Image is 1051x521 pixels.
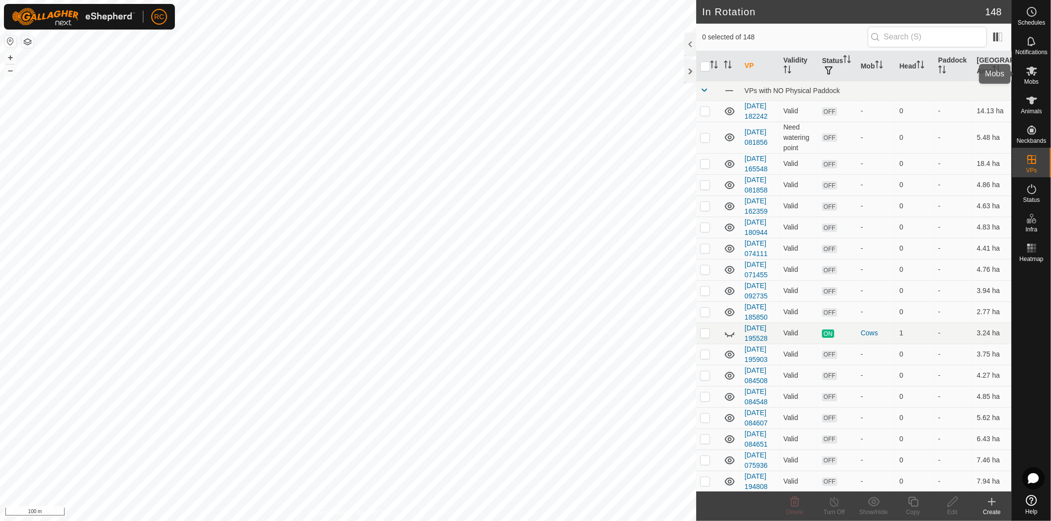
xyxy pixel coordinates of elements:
[992,67,1000,75] p-sorticon: Activate to sort
[22,36,34,48] button: Map Layers
[1019,256,1044,262] span: Heatmap
[895,471,934,492] td: 0
[861,413,892,423] div: -
[843,57,851,65] p-sorticon: Activate to sort
[895,238,934,259] td: 0
[861,307,892,317] div: -
[895,51,934,81] th: Head
[745,128,768,146] a: [DATE] 081856
[780,259,818,280] td: Valid
[780,407,818,428] td: Valid
[822,160,837,168] span: OFF
[780,301,818,323] td: Valid
[745,260,768,279] a: [DATE] 071455
[973,428,1012,450] td: 6.43 ha
[934,471,973,492] td: -
[745,324,768,342] a: [DATE] 195528
[861,391,892,402] div: -
[780,323,818,344] td: Valid
[780,195,818,217] td: Valid
[741,51,780,81] th: VP
[822,414,837,423] span: OFF
[973,174,1012,195] td: 4.86 ha
[745,155,768,173] a: [DATE] 165548
[934,259,973,280] td: -
[745,409,768,427] a: [DATE] 084607
[861,106,892,116] div: -
[973,153,1012,174] td: 18.4 ha
[822,287,837,295] span: OFF
[745,87,1008,95] div: VPs with NO Physical Paddock
[934,365,973,386] td: -
[724,62,732,70] p-sorticon: Activate to sort
[745,218,768,236] a: [DATE] 180944
[822,456,837,465] span: OFF
[1023,197,1040,203] span: Status
[780,153,818,174] td: Valid
[1026,167,1037,173] span: VPs
[861,455,892,465] div: -
[934,301,973,323] td: -
[780,217,818,238] td: Valid
[814,508,854,517] div: Turn Off
[861,180,892,190] div: -
[1024,79,1039,85] span: Mobs
[861,286,892,296] div: -
[822,308,837,317] span: OFF
[745,176,768,194] a: [DATE] 081858
[895,450,934,471] td: 0
[895,174,934,195] td: 0
[822,266,837,274] span: OFF
[934,195,973,217] td: -
[861,370,892,381] div: -
[895,195,934,217] td: 0
[875,62,883,70] p-sorticon: Activate to sort
[4,52,16,64] button: +
[780,386,818,407] td: Valid
[895,122,934,153] td: 0
[745,345,768,363] a: [DATE] 195903
[934,323,973,344] td: -
[783,67,791,75] p-sorticon: Activate to sort
[780,471,818,492] td: Valid
[861,222,892,232] div: -
[973,407,1012,428] td: 5.62 ha
[861,201,892,211] div: -
[973,450,1012,471] td: 7.46 ha
[1025,509,1038,515] span: Help
[1017,20,1045,26] span: Schedules
[861,349,892,359] div: -
[854,508,893,517] div: Show/Hide
[745,366,768,385] a: [DATE] 084508
[934,280,973,301] td: -
[745,303,768,321] a: [DATE] 185850
[861,434,892,444] div: -
[154,12,164,22] span: RC
[973,280,1012,301] td: 3.94 ha
[780,122,818,153] td: Need watering point
[4,35,16,47] button: Reset Map
[934,238,973,259] td: -
[973,386,1012,407] td: 4.85 ha
[861,328,892,338] div: Cows
[973,365,1012,386] td: 4.27 ha
[745,388,768,406] a: [DATE] 084548
[893,508,933,517] div: Copy
[934,100,973,122] td: -
[861,476,892,487] div: -
[868,27,987,47] input: Search (S)
[861,243,892,254] div: -
[1025,227,1037,232] span: Infra
[780,450,818,471] td: Valid
[12,8,135,26] img: Gallagher Logo
[780,428,818,450] td: Valid
[973,471,1012,492] td: 7.94 ha
[822,107,837,116] span: OFF
[745,102,768,120] a: [DATE] 182242
[4,65,16,76] button: –
[895,259,934,280] td: 0
[973,195,1012,217] td: 4.63 ha
[822,133,837,142] span: OFF
[973,122,1012,153] td: 5.48 ha
[786,509,804,516] span: Delete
